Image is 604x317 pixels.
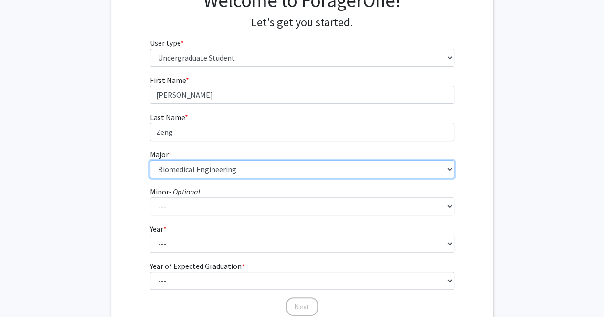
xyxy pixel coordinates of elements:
span: First Name [150,75,186,85]
iframe: Chat [7,274,41,310]
h4: Let's get you started. [150,16,454,30]
label: Year of Expected Graduation [150,260,244,272]
label: User type [150,37,184,49]
i: - Optional [169,187,200,196]
button: Next [286,297,318,316]
span: Last Name [150,112,185,122]
label: Minor [150,186,200,197]
label: Major [150,149,171,160]
label: Year [150,223,166,235]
